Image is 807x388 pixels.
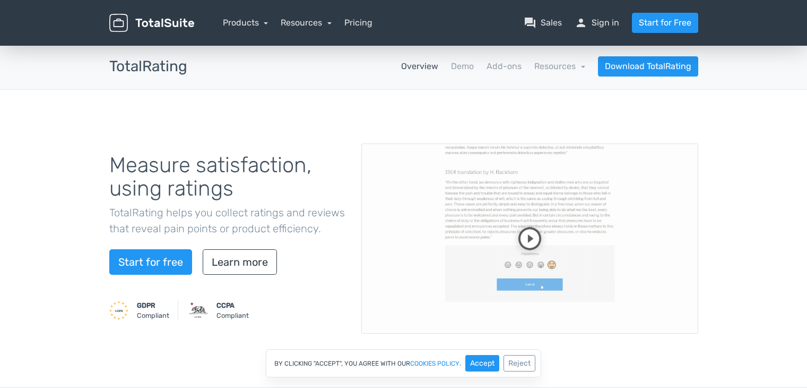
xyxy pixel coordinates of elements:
[109,14,194,32] img: TotalSuite for WordPress
[223,18,268,28] a: Products
[465,355,499,372] button: Accept
[524,16,536,29] span: question_answer
[575,16,619,29] a: personSign in
[216,300,249,320] small: Compliant
[598,56,698,77] a: Download TotalRating
[137,301,155,309] strong: GDPR
[410,360,459,367] a: cookies policy
[281,18,332,28] a: Resources
[109,154,345,200] h1: Measure satisfaction, using ratings
[203,249,277,275] a: Learn more
[451,60,474,73] a: Demo
[504,355,535,372] button: Reject
[487,60,522,73] a: Add-ons
[575,16,587,29] span: person
[401,60,438,73] a: Overview
[137,300,169,320] small: Compliant
[109,205,345,237] p: TotalRating helps you collect ratings and reviews that reveal pain points or product efficiency.
[266,349,541,377] div: By clicking "Accept", you agree with our .
[524,16,562,29] a: question_answerSales
[216,301,235,309] strong: CCPA
[344,16,372,29] a: Pricing
[632,13,698,33] a: Start for Free
[189,301,208,320] img: CCPA
[109,301,128,320] img: GDPR
[534,61,585,71] a: Resources
[109,58,187,75] h3: TotalRating
[109,249,192,275] a: Start for free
